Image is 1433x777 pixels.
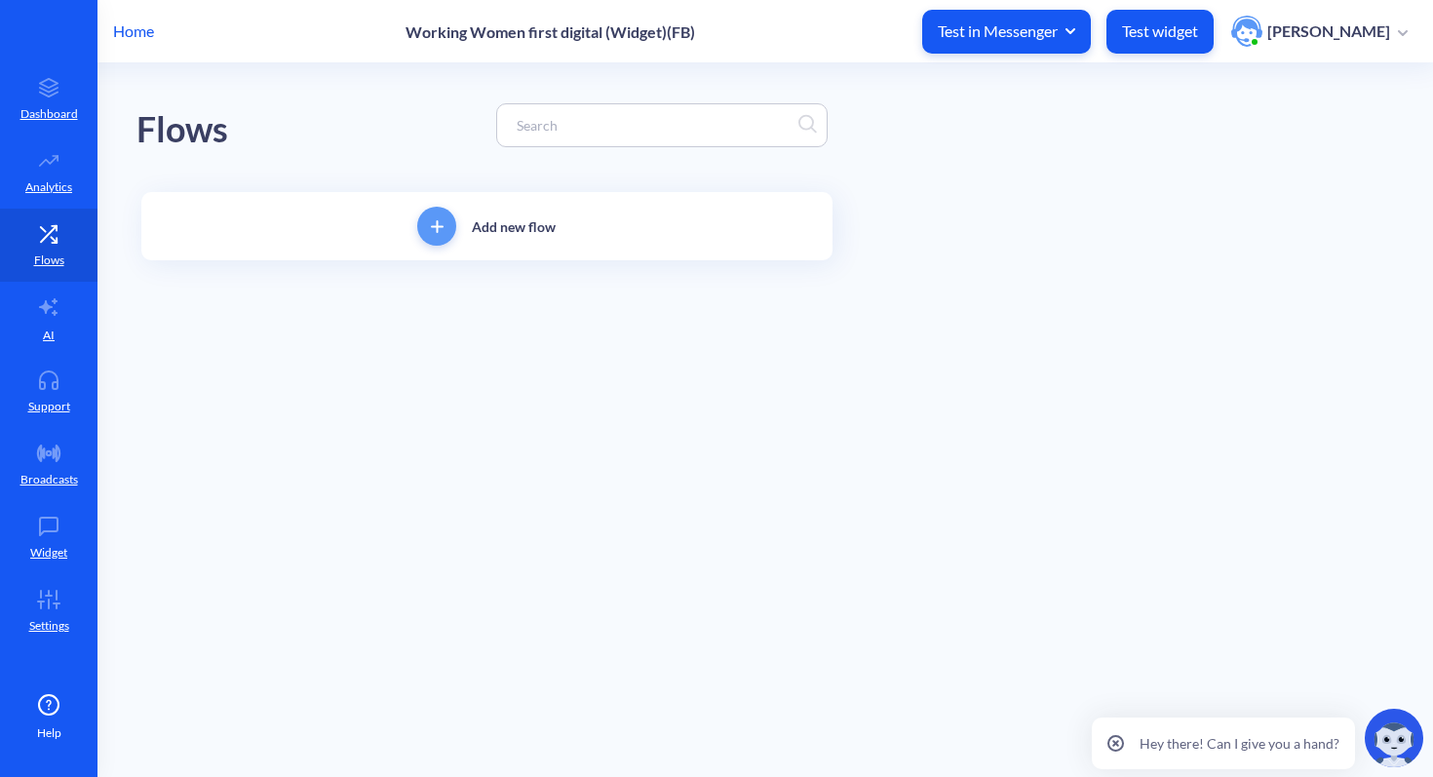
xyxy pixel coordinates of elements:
button: Test widget [1106,10,1214,54]
p: Hey there! Can I give you a hand? [1140,733,1339,754]
p: Test widget [1122,21,1198,41]
p: Home [113,19,154,43]
button: add [417,207,456,246]
div: Flows [136,102,228,158]
p: Flows [34,252,64,269]
p: [PERSON_NAME] [1267,20,1390,42]
p: Support [28,398,70,415]
span: Test in Messenger [938,20,1075,42]
p: Working Women first digital (Widget)(FB) [406,22,695,41]
img: copilot-icon.svg [1365,709,1423,767]
p: Analytics [25,178,72,196]
p: Dashboard [20,105,78,123]
p: Widget [30,544,67,562]
button: user photo[PERSON_NAME] [1221,14,1417,49]
span: Help [37,724,61,742]
img: user photo [1231,16,1262,47]
button: Test in Messenger [922,10,1091,54]
input: Search [507,114,798,136]
p: AI [43,327,55,344]
p: Broadcasts [20,471,78,488]
p: Settings [29,617,69,635]
p: Add new flow [472,216,556,237]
